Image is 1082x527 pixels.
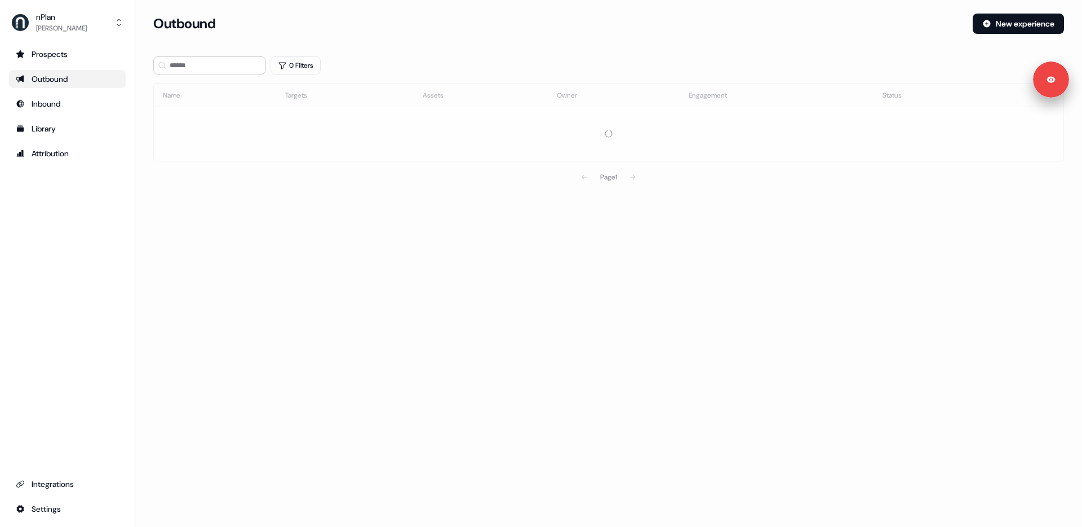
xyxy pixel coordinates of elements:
[16,503,119,515] div: Settings
[36,11,87,23] div: nPlan
[9,95,126,113] a: Go to Inbound
[36,23,87,34] div: [PERSON_NAME]
[9,70,126,88] a: Go to outbound experience
[9,144,126,163] a: Go to attribution
[270,56,321,74] button: 0 Filters
[9,475,126,493] a: Go to integrations
[16,123,119,134] div: Library
[973,14,1064,34] button: New experience
[153,15,215,32] h3: Outbound
[16,98,119,109] div: Inbound
[16,49,119,60] div: Prospects
[16,148,119,159] div: Attribution
[16,478,119,490] div: Integrations
[9,500,126,518] a: Go to integrations
[16,73,119,85] div: Outbound
[9,120,126,138] a: Go to templates
[9,45,126,63] a: Go to prospects
[9,9,126,36] button: nPlan[PERSON_NAME]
